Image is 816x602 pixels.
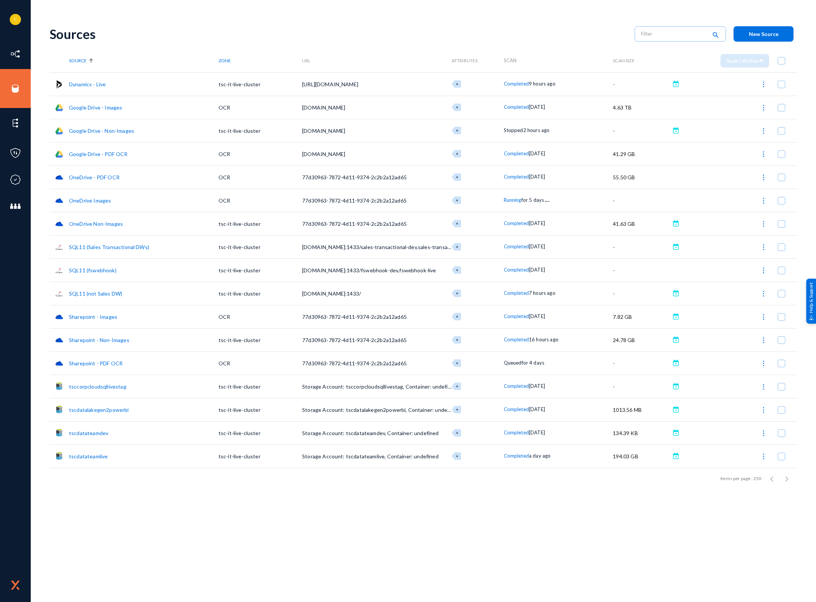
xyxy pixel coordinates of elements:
[504,406,529,412] span: Completed
[302,58,310,63] span: URL
[302,244,536,250] span: [DOMAIN_NAME]:1433/sales-transactional-dev,sales-transactional-stage,sales-transactional-live
[613,258,670,282] td: -
[504,57,517,63] span: Scan
[10,48,21,60] img: icon-inventory.svg
[504,220,529,226] span: Completed
[219,235,302,258] td: tsc-it-live-cluster
[760,313,767,321] img: icon-more.svg
[613,189,670,212] td: -
[69,58,87,63] span: Source
[456,291,458,296] span: +
[302,197,407,204] span: 77d30963-7872-4d11-9374-2c2b2a12ad65
[452,58,478,63] span: Attributes
[504,197,521,203] span: Running
[69,221,123,227] a: OneDrive Non-Images
[613,119,670,142] td: -
[529,429,545,435] span: [DATE]
[504,267,529,273] span: Completed
[219,375,302,398] td: tsc-it-live-cluster
[302,151,345,157] span: [DOMAIN_NAME]
[69,407,129,413] a: tscdatalakegen2powerbi
[613,235,670,258] td: -
[760,127,767,135] img: icon-more.svg
[302,174,407,180] span: 77d30963-7872-4d11-9374-2c2b2a12ad65
[10,201,21,212] img: icon-members.svg
[613,165,670,189] td: 55.50 GB
[10,174,21,185] img: icon-compliance.svg
[55,243,63,251] img: sqlserver.png
[302,221,407,227] span: 77d30963-7872-4d11-9374-2c2b2a12ad65
[219,328,302,351] td: tsc-it-live-cluster
[749,31,779,37] span: New Source
[711,30,720,41] mat-icon: search
[764,471,779,486] button: Previous page
[69,128,134,134] a: Google Drive - Non-Images
[69,383,126,390] a: tsccorpcloudsqllivestag
[55,336,63,344] img: onedrive.png
[302,430,439,436] span: Storage Account: tscdatateamdev, Container: undefined
[55,150,63,158] img: gdrive.png
[760,290,767,297] img: icon-more.svg
[69,314,117,320] a: Sharepoint - Images
[613,72,670,96] td: -
[69,430,108,436] a: tscdatateamdev
[219,212,302,235] td: tsc-it-live-cluster
[760,220,767,228] img: icon-more.svg
[734,26,794,42] button: New Source
[456,267,458,272] span: +
[55,173,63,182] img: onedrive.png
[548,194,549,203] span: .
[55,104,63,112] img: gdrive.png
[49,26,627,42] div: Sources
[456,81,458,86] span: +
[456,337,458,342] span: +
[529,290,555,296] span: 7 hours ago
[545,194,546,203] span: .
[529,267,545,273] span: [DATE]
[529,220,545,226] span: [DATE]
[504,429,529,435] span: Completed
[219,142,302,165] td: OCR
[546,194,548,203] span: .
[302,337,407,343] span: 77d30963-7872-4d11-9374-2c2b2a12ad65
[521,197,544,203] span: for 5 days
[219,189,302,212] td: OCR
[504,81,529,87] span: Completed
[219,119,302,142] td: tsc-it-live-cluster
[219,58,302,63] div: Zone
[641,28,707,39] input: Filter
[529,313,545,319] span: [DATE]
[456,151,458,156] span: +
[219,165,302,189] td: OCR
[456,314,458,319] span: +
[806,278,816,323] div: Help & Support
[504,127,523,133] span: Stopped
[613,375,670,398] td: -
[760,243,767,251] img: icon-more.svg
[69,290,122,297] a: SQL11 (not Sales DW)
[760,429,767,437] img: icon-more.svg
[55,313,63,321] img: onedrive.png
[302,104,345,111] span: [DOMAIN_NAME]
[456,360,458,365] span: +
[504,290,529,296] span: Completed
[504,313,529,319] span: Completed
[760,174,767,181] img: icon-more.svg
[504,453,529,459] span: Completed
[219,398,302,421] td: tsc-it-live-cluster
[760,104,767,111] img: icon-more.svg
[613,398,670,421] td: 1013.56 MB
[504,383,529,389] span: Completed
[219,421,302,444] td: tsc-it-live-cluster
[55,290,63,298] img: sqlserver.png
[69,197,111,204] a: OneDrive Images
[529,243,545,249] span: [DATE]
[456,198,458,203] span: +
[219,258,302,282] td: tsc-it-live-cluster
[613,421,670,444] td: 134.39 KB
[69,151,128,157] a: Google Drive - PDF OCR
[219,305,302,328] td: OCR
[219,351,302,375] td: OCR
[760,267,767,274] img: icon-more.svg
[529,406,545,412] span: [DATE]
